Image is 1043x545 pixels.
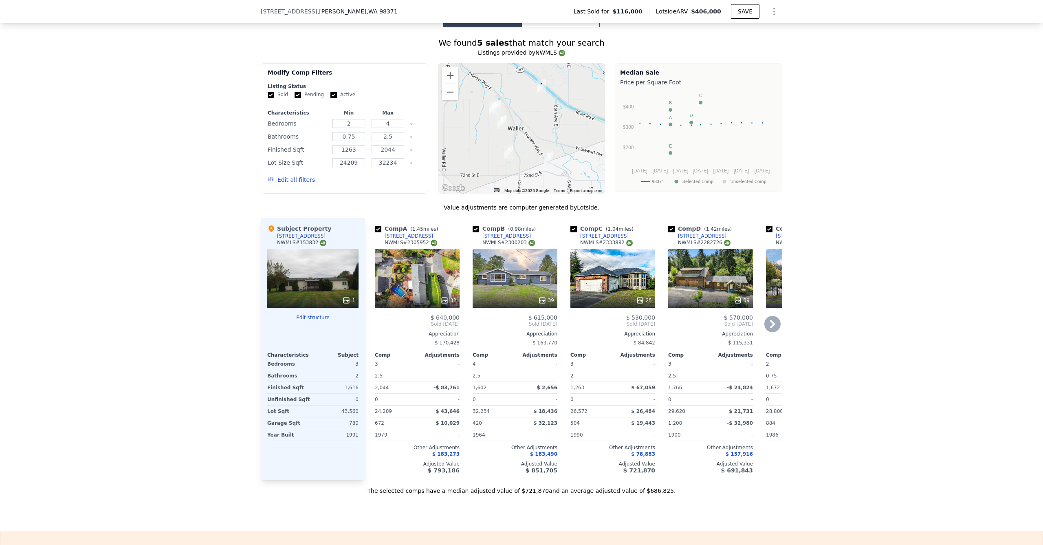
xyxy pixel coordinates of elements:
div: Appreciation [473,331,557,337]
div: Other Adjustments [473,444,557,451]
div: 4521 53rd St E [489,101,498,115]
span: 0 [668,397,671,402]
label: Sold [268,91,288,98]
div: 1964 [473,429,513,441]
img: NWMLS Logo [320,240,326,246]
span: 28,800 [766,408,783,414]
div: - [712,394,753,405]
div: We found that match your search [261,37,782,49]
button: Clear [409,148,412,152]
button: Keyboard shortcuts [494,188,499,192]
button: Edit all filters [268,176,315,184]
div: Adjustments [613,352,655,358]
span: 3 [668,361,671,367]
span: 1.42 [706,226,717,232]
div: NWMLS # 2300203 [482,239,535,246]
div: 25 [636,296,652,304]
div: 39 [734,296,750,304]
div: Value adjustments are computer generated by Lotside . [261,203,782,212]
text: [DATE] [693,168,708,174]
div: 4602 62nd Ave E [537,79,546,93]
button: SAVE [731,4,759,19]
img: NWMLS Logo [528,240,535,246]
span: 420 [473,420,482,426]
span: $ 170,428 [435,340,460,346]
div: Min [331,110,367,116]
div: 1991 [315,429,359,441]
div: Adjusted Value [473,461,557,467]
span: $ 2,656 [537,385,557,391]
text: E [669,143,672,148]
span: $ 84,842 [634,340,655,346]
label: Pending [295,91,324,98]
span: Sold [DATE] [668,321,753,327]
a: [STREET_ADDRESS] [375,233,433,239]
div: Listing Status [268,83,421,90]
div: 1979 [375,429,416,441]
div: Other Adjustments [766,444,851,451]
text: Selected Comp [682,179,713,184]
div: Adjusted Value [668,461,753,467]
a: [STREET_ADDRESS] [570,233,629,239]
div: The selected comps have a median adjusted value of $721,870 and an average adjusted value of $686... [261,480,782,495]
div: Comp C [570,225,637,233]
span: $ 78,883 [631,451,655,457]
span: -$ 83,761 [433,385,460,391]
div: Characteristics [268,110,328,116]
a: [STREET_ADDRESS] [473,233,531,239]
div: Comp D [668,225,735,233]
button: Show Options [766,3,782,20]
div: NWMLS # 2282726 [678,239,731,246]
span: 1,263 [570,385,584,391]
div: - [517,358,557,370]
span: $ 530,000 [626,314,655,321]
span: $ 115,331 [728,340,753,346]
strong: 5 sales [477,38,509,48]
div: 4619 53rd St E [492,100,501,114]
div: Bathrooms [268,131,328,142]
text: [DATE] [755,168,770,174]
div: Comp [570,352,613,358]
div: Comp [375,352,417,358]
span: $ 183,490 [530,451,557,457]
button: Clear [409,122,412,126]
span: $ 18,436 [533,408,557,414]
span: , WA 98371 [367,8,398,15]
span: 0 [570,397,574,402]
span: 29,620 [668,408,685,414]
span: 2 [766,361,769,367]
div: [STREET_ADDRESS] [776,233,824,239]
span: -$ 32,980 [727,420,753,426]
div: - [419,358,460,370]
span: 32,234 [473,408,490,414]
div: - [419,429,460,441]
div: Comp B [473,225,539,233]
svg: A chart. [620,88,777,190]
div: [STREET_ADDRESS] [678,233,726,239]
span: 1,766 [668,385,682,391]
text: A [669,115,672,120]
div: Listings provided by NWMLS [261,49,782,57]
div: Garage Sqft [267,417,311,429]
div: [STREET_ADDRESS] [385,233,433,239]
div: Finished Sqft [268,144,328,155]
text: $200 [623,145,634,150]
span: $ 570,000 [724,314,753,321]
img: NWMLS Logo [431,240,437,246]
div: Finished Sqft [267,382,311,393]
div: Subject [313,352,359,358]
div: Year Built [267,429,311,441]
div: - [712,429,753,441]
div: NWMLS # 2333882 [580,239,633,246]
div: 43,560 [315,406,359,417]
div: NWMLS # 2312972 [776,239,828,246]
span: $ 183,273 [432,451,460,457]
span: 0 [375,397,378,402]
input: Sold [268,92,274,98]
div: Price per Square Foot [620,77,777,88]
div: - [419,394,460,405]
span: ( miles) [407,226,441,232]
span: 1,672 [766,385,780,391]
span: 504 [570,420,580,426]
